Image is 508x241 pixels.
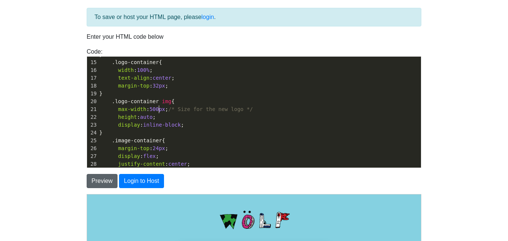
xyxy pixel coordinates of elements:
div: 26 [87,145,98,152]
span: : ; [99,83,168,89]
div: 27 [87,152,98,160]
span: img [162,98,171,104]
span: .logo-container [112,98,159,104]
div: Code: [81,47,427,168]
button: Login to Host [119,174,164,188]
span: 100% [137,67,149,73]
span: : ; [99,106,253,112]
p: Enter your HTML code below [87,32,421,41]
span: : ; [99,67,152,73]
div: 19 [87,90,98,98]
div: 20 [87,98,98,105]
span: { [99,98,174,104]
span: flex [143,153,156,159]
div: 25 [87,137,98,145]
span: 500px [149,106,165,112]
span: : ; [99,153,159,159]
span: margin-top [118,83,149,89]
button: Preview [87,174,118,188]
span: .logo-container [112,59,159,65]
span: 24px [152,145,165,151]
span: center [152,75,171,81]
span: display [118,153,140,159]
span: { [99,137,165,143]
span: : ; [99,75,174,81]
a: login [202,14,214,20]
div: 15 [87,58,98,66]
span: inline-block [143,122,181,128]
div: 18 [87,82,98,90]
span: auto [140,114,153,120]
div: 17 [87,74,98,82]
div: 23 [87,121,98,129]
img: Wolf Cover Art [90,51,244,204]
div: 24 [87,129,98,137]
span: : ; [99,145,168,151]
span: : ; [99,122,184,128]
span: 32px [152,83,165,89]
span: /* Size for the new logo */ [168,106,253,112]
span: width [118,67,134,73]
span: : ; [99,114,156,120]
span: { [99,59,162,65]
span: text-align [118,75,149,81]
span: } [99,130,103,136]
span: margin-top [118,145,149,151]
div: 21 [87,105,98,113]
div: 28 [87,160,98,168]
span: .image-container [112,137,162,143]
div: 22 [87,113,98,121]
div: 16 [87,66,98,74]
span: center [168,161,187,167]
span: justify-content [118,161,165,167]
span: max-width [118,106,147,112]
span: height [118,114,137,120]
img: Wolf Logo [130,12,204,40]
div: To save or host your HTML page, please . [87,8,421,26]
span: display [118,122,140,128]
span: } [99,91,103,96]
span: : ; [99,161,190,167]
